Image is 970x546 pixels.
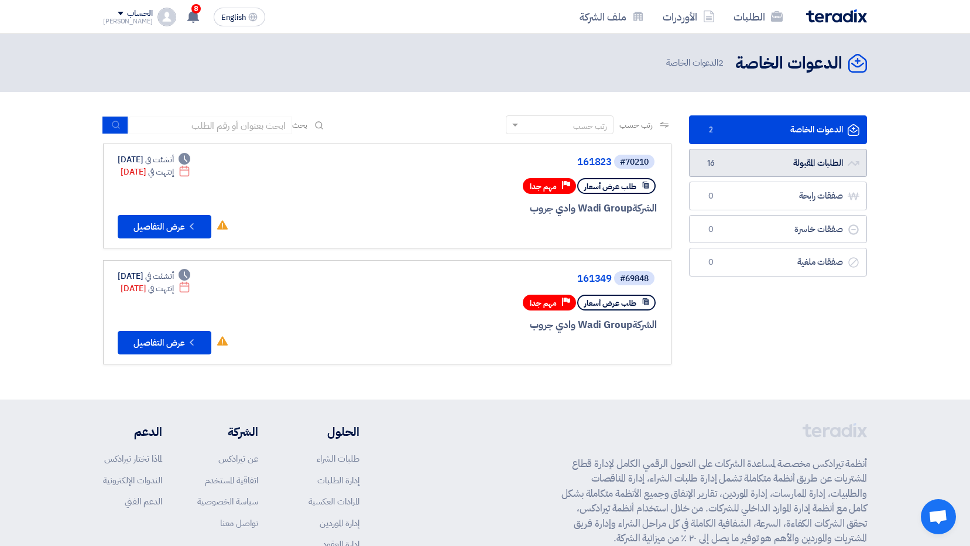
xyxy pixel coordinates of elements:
a: ملف الشركة [570,3,653,30]
a: Open chat [921,499,956,534]
div: الحساب [127,9,152,19]
span: الدعوات الخاصة [666,56,726,70]
span: الشركة [632,318,657,332]
div: [DATE] [121,166,190,178]
li: الحلول [293,423,359,441]
a: طلبات الشراء [317,452,359,465]
span: رتب حسب [619,119,653,131]
a: تواصل معنا [220,517,258,530]
span: طلب عرض أسعار [584,298,636,309]
a: لماذا تختار تيرادكس [104,452,162,465]
a: عن تيرادكس [218,452,258,465]
button: عرض التفاصيل [118,331,211,354]
div: رتب حسب [573,120,607,132]
a: الدعوات الخاصة2 [689,115,867,144]
a: صفقات ملغية0 [689,248,867,277]
span: English [221,13,246,22]
a: اتفاقية المستخدم [205,474,258,487]
div: #70210 [620,158,649,166]
a: 161823 [378,157,612,168]
div: [DATE] [121,282,190,295]
a: الدعم الفني [125,495,162,508]
div: [DATE] [118,153,190,166]
img: Teradix logo [806,9,867,23]
li: الدعم [103,423,162,441]
a: الطلبات [724,3,792,30]
span: إنتهت في [148,282,173,295]
span: 0 [704,190,718,202]
span: طلب عرض أسعار [584,181,636,192]
span: بحث [292,119,307,131]
span: إنتهت في [148,166,173,178]
div: [DATE] [118,270,190,282]
a: إدارة الموردين [320,517,359,530]
a: صفقات خاسرة0 [689,215,867,244]
a: إدارة الطلبات [317,474,359,487]
div: #69848 [620,275,649,283]
li: الشركة [197,423,258,441]
a: الندوات الإلكترونية [103,474,162,487]
h2: الدعوات الخاصة [735,52,842,75]
span: 8 [191,4,201,13]
a: سياسة الخصوصية [197,495,258,508]
span: مهم جدا [530,298,557,309]
span: أنشئت في [145,270,173,282]
span: 2 [704,124,718,136]
input: ابحث بعنوان أو رقم الطلب [128,117,292,134]
span: 0 [704,224,718,236]
span: 0 [704,257,718,268]
div: Wadi Group وادي جروب [375,201,657,216]
a: صفقات رابحة0 [689,182,867,210]
span: مهم جدا [530,181,557,192]
span: الشركة [632,201,657,216]
p: أنظمة تيرادكس مخصصة لمساعدة الشركات على التحول الرقمي الكامل لإدارة قطاع المشتريات عن طريق أنظمة ... [561,456,867,546]
button: عرض التفاصيل [118,215,211,238]
div: [PERSON_NAME] [103,18,153,25]
a: 161349 [378,274,612,284]
div: Wadi Group وادي جروب [375,318,657,333]
button: English [214,8,265,26]
a: الأوردرات [653,3,724,30]
span: 2 [718,56,724,69]
span: 16 [704,158,718,169]
img: profile_test.png [157,8,176,26]
a: المزادات العكسية [309,495,359,508]
span: أنشئت في [145,153,173,166]
a: الطلبات المقبولة16 [689,149,867,178]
